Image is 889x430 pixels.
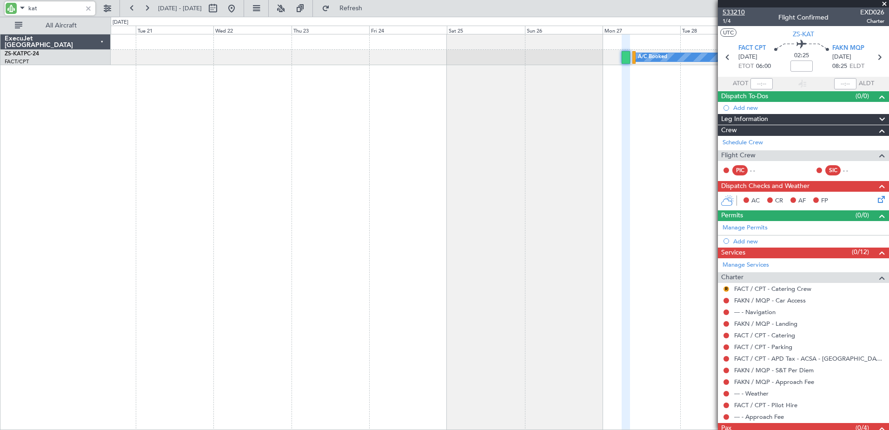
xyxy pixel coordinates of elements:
[721,91,768,102] span: Dispatch To-Dos
[733,237,884,245] div: Add new
[136,26,213,34] div: Tue 21
[525,26,603,34] div: Sun 26
[721,181,809,192] span: Dispatch Checks and Weather
[721,210,743,221] span: Permits
[849,62,864,71] span: ELDT
[832,62,847,71] span: 08:25
[292,26,369,34] div: Thu 23
[732,165,748,175] div: PIC
[825,165,841,175] div: SIC
[733,79,748,88] span: ATOT
[734,378,814,386] a: FAKN / MQP - Approach Fee
[28,1,82,15] input: A/C (Reg. or Type)
[738,62,754,71] span: ETOT
[775,196,783,206] span: CR
[859,79,874,88] span: ALDT
[113,19,128,27] div: [DATE]
[721,125,737,136] span: Crew
[734,320,797,328] a: FAKN / MQP - Landing
[734,413,784,421] a: --- - Approach Fee
[721,114,768,125] span: Leg Information
[832,53,851,62] span: [DATE]
[723,138,763,148] a: Schedule Crew
[734,390,769,397] a: --- - Weather
[733,104,884,112] div: Add new
[5,51,39,57] a: ZS-KATPC-24
[778,13,829,22] div: Flight Confirmed
[603,26,680,34] div: Mon 27
[734,366,814,374] a: FAKN / MQP - S&T Per Diem
[734,343,792,351] a: FACT / CPT - Parking
[794,51,809,60] span: 02:25
[734,331,795,339] a: FACT / CPT - Catering
[734,308,776,316] a: --- - Navigation
[723,223,768,233] a: Manage Permits
[369,26,447,34] div: Fri 24
[723,7,745,17] span: 533210
[723,286,729,292] button: R
[24,22,98,29] span: All Aircraft
[793,29,814,39] span: ZS-KAT
[680,26,758,34] div: Tue 28
[860,17,884,25] span: Charter
[756,62,771,71] span: 06:00
[832,44,864,53] span: FAKN MQP
[738,44,766,53] span: FACT CPT
[721,248,745,258] span: Services
[750,166,771,175] div: - -
[798,196,806,206] span: AF
[158,4,202,13] span: [DATE] - [DATE]
[738,53,757,62] span: [DATE]
[734,401,797,409] a: FACT / CPT - Pilot Hire
[852,247,869,257] span: (0/12)
[821,196,828,206] span: FP
[734,355,884,363] a: FACT / CPT - APD Tax - ACSA - [GEOGRAPHIC_DATA] International FACT / CPT
[318,1,373,16] button: Refresh
[638,50,667,64] div: A/C Booked
[856,91,869,101] span: (0/0)
[723,261,769,270] a: Manage Services
[860,7,884,17] span: EXD026
[721,150,756,161] span: Flight Crew
[734,296,806,304] a: FAKN / MQP - Car Access
[213,26,291,34] div: Wed 22
[750,78,773,89] input: --:--
[843,166,864,175] div: - -
[721,272,743,283] span: Charter
[5,51,24,57] span: ZS-KAT
[751,196,760,206] span: AC
[332,5,371,12] span: Refresh
[10,18,101,33] button: All Aircraft
[856,210,869,220] span: (0/0)
[734,285,811,293] a: FACT / CPT - Catering Crew
[5,58,29,65] a: FACT/CPT
[447,26,524,34] div: Sat 25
